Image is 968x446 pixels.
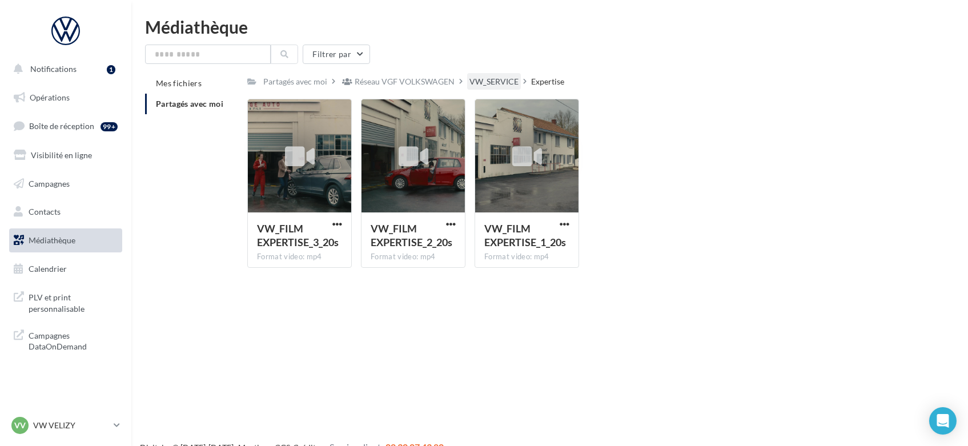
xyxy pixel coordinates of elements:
span: VW_FILM EXPERTISE_1_20s [484,222,566,248]
a: Calendrier [7,257,124,281]
div: Format video: mp4 [371,252,456,262]
a: Médiathèque [7,228,124,252]
span: Campagnes [29,178,70,188]
div: Format video: mp4 [257,252,342,262]
span: Contacts [29,207,61,216]
span: VW_FILM EXPERTISE_2_20s [371,222,452,248]
a: PLV et print personnalisable [7,285,124,319]
div: Format video: mp4 [484,252,569,262]
div: VW_SERVICE [469,76,519,87]
span: Visibilité en ligne [31,150,92,160]
div: 99+ [101,122,118,131]
a: Contacts [7,200,124,224]
div: Open Intercom Messenger [929,407,957,435]
p: VW VELIZY [33,420,109,431]
span: Mes fichiers [156,78,202,88]
a: Visibilité en ligne [7,143,124,167]
span: Calendrier [29,264,67,274]
span: Notifications [30,64,77,74]
a: Campagnes [7,172,124,196]
span: VV [14,420,26,431]
div: Partagés avec moi [263,76,327,87]
a: VV VW VELIZY [9,415,122,436]
span: Opérations [30,93,70,102]
div: Expertise [531,76,564,87]
span: PLV et print personnalisable [29,290,118,314]
a: Campagnes DataOnDemand [7,323,124,357]
button: Filtrer par [303,45,370,64]
button: Notifications 1 [7,57,120,81]
div: 1 [107,65,115,74]
a: Opérations [7,86,124,110]
span: Médiathèque [29,235,75,245]
span: Partagés avec moi [156,99,223,109]
span: VW_FILM EXPERTISE_3_20s [257,222,339,248]
span: Boîte de réception [29,121,94,131]
span: Campagnes DataOnDemand [29,328,118,352]
a: Boîte de réception99+ [7,114,124,138]
div: Médiathèque [145,18,954,35]
div: Réseau VGF VOLKSWAGEN [355,76,455,87]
